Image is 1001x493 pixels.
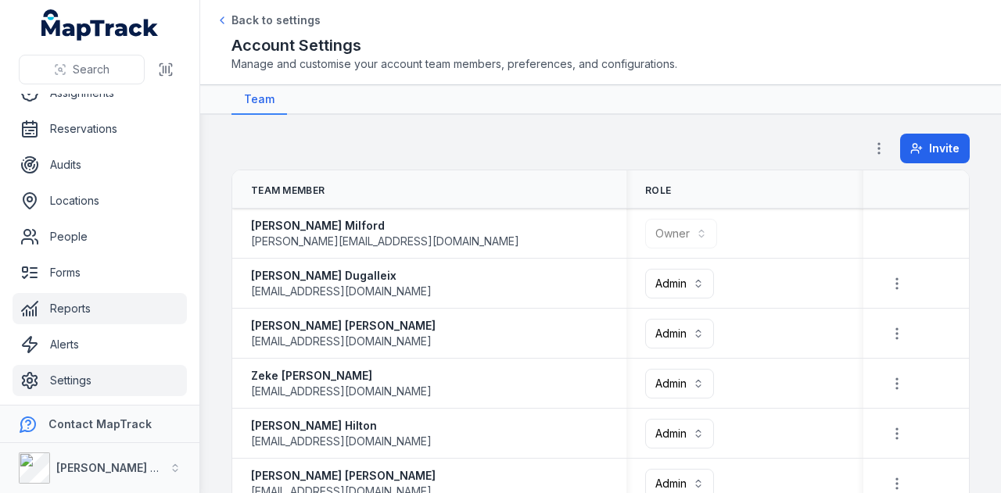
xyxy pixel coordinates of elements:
a: Forms [13,257,187,288]
strong: [PERSON_NAME] [PERSON_NAME] [251,468,436,484]
strong: [PERSON_NAME] Dugalleix [251,268,432,284]
button: Admin [645,369,714,398]
strong: [PERSON_NAME] [PERSON_NAME] [251,318,436,334]
a: Audits [13,149,187,180]
span: Team Member [251,184,325,197]
a: Reports [13,293,187,324]
a: Team [231,85,287,115]
span: Manage and customise your account team members, preferences, and configurations. [231,56,970,72]
button: Invite [900,134,970,163]
strong: [PERSON_NAME] Group [56,461,185,474]
a: MapTrack [41,9,159,41]
button: Search [19,55,145,84]
a: Locations [13,185,187,216]
span: Back to settings [231,13,321,28]
button: Admin [645,269,714,298]
span: [EMAIL_ADDRESS][DOMAIN_NAME] [251,334,432,349]
strong: [PERSON_NAME] Milford [251,218,519,234]
a: Alerts [13,329,187,360]
span: [EMAIL_ADDRESS][DOMAIN_NAME] [251,384,432,399]
button: Admin [645,319,714,348]
span: Search [73,62,109,77]
a: Settings [13,365,187,396]
strong: Contact MapTrack [48,417,152,430]
button: Admin [645,419,714,448]
a: Reservations [13,113,187,145]
span: [EMAIL_ADDRESS][DOMAIN_NAME] [251,434,432,449]
span: [PERSON_NAME][EMAIL_ADDRESS][DOMAIN_NAME] [251,234,519,249]
span: [EMAIL_ADDRESS][DOMAIN_NAME] [251,284,432,299]
span: Invite [929,141,960,156]
span: Role [645,184,671,197]
h2: Account Settings [231,34,970,56]
strong: [PERSON_NAME] Hilton [251,418,432,434]
a: Back to settings [216,13,321,28]
a: People [13,221,187,252]
strong: Zeke [PERSON_NAME] [251,368,432,384]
